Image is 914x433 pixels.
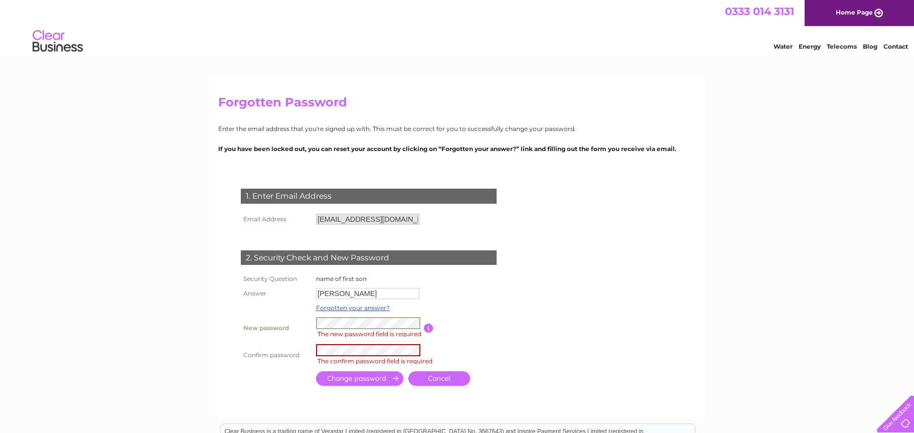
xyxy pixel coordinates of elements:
[883,43,908,50] a: Contact
[318,357,432,365] span: The confirm password field is required
[238,315,314,342] th: New password
[218,124,696,133] p: Enter the email address that you're signed up with. This must be correct for you to successfully ...
[238,342,314,369] th: Confirm password
[241,250,497,265] div: 2. Security Check and New Password
[221,6,695,49] div: Clear Business is a trading name of Verastar Limited (registered in [GEOGRAPHIC_DATA] No. 3667643...
[241,189,497,204] div: 1. Enter Email Address
[238,211,314,227] th: Email Address
[863,43,877,50] a: Blog
[774,43,793,50] a: Water
[827,43,857,50] a: Telecoms
[32,26,83,57] img: logo.png
[316,304,390,312] a: Forgotten your answer?
[238,285,314,302] th: Answer
[316,371,403,386] input: Submit
[408,371,470,386] a: Cancel
[318,330,421,338] span: The new password field is required
[424,324,433,333] input: Information
[218,144,696,154] p: If you have been locked out, you can reset your account by clicking on “Forgotten your answer?” l...
[218,95,696,114] h2: Forgotten Password
[725,5,794,18] a: 0333 014 3131
[238,272,314,285] th: Security Question
[316,275,367,282] label: name of first son
[799,43,821,50] a: Energy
